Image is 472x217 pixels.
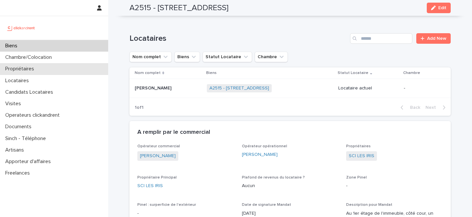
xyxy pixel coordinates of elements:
span: Edit [438,6,446,10]
input: Search [350,33,412,44]
span: Pinel : surperficie de l'extérieur [137,203,196,207]
h2: A remplir par le commercial [137,129,210,136]
button: Edit [427,3,451,13]
a: [PERSON_NAME] [140,153,176,159]
p: Sinch - Téléphone [3,135,51,142]
img: UCB0brd3T0yccxBKYDjQ [5,21,37,35]
button: Next [423,105,451,110]
button: Back [395,105,423,110]
p: Locataire actuel [338,85,399,91]
p: [DATE] [242,210,339,217]
p: Freelances [3,170,35,176]
h1: Locataires [129,34,347,43]
p: - [137,210,234,217]
span: Add New [427,36,446,41]
span: Back [406,105,420,110]
button: Nom complet [129,52,172,62]
p: Locataires [3,78,34,84]
p: Propriétaires [3,66,39,72]
span: Zone Pinel [346,176,367,180]
a: SCI LES IRIS [349,153,374,159]
p: Statut Locataire [338,69,368,77]
p: Apporteur d'affaires [3,158,56,165]
span: Next [425,105,440,110]
p: - [346,182,443,189]
p: Operateurs clickandrent [3,112,65,118]
button: Biens [174,52,200,62]
span: Propriétaires [346,144,371,148]
p: Artisans [3,147,29,153]
a: SCI LES IRIS [137,182,163,189]
p: Documents [3,124,37,130]
span: Opérateur opérationnel [242,144,287,148]
p: Biens [206,69,217,77]
a: [PERSON_NAME] [242,151,278,158]
p: Candidats Locataires [3,89,58,95]
h2: A2515 - [STREET_ADDRESS] [129,3,228,13]
tr: [PERSON_NAME][PERSON_NAME] A2515 - [STREET_ADDRESS] Locataire actuel- [129,79,451,98]
p: Visites [3,101,26,107]
p: 1 of 1 [129,100,149,116]
p: Chambre/Colocation [3,54,57,60]
a: A2515 - [STREET_ADDRESS] [209,85,269,91]
p: Nom complet [135,69,161,77]
span: Description pour Mandat [346,203,392,207]
button: Chambre [255,52,288,62]
p: Aucun [242,182,339,189]
p: [PERSON_NAME] [135,84,173,91]
span: Plafond de revenus du locataire ? [242,176,305,180]
p: Biens [3,43,23,49]
button: Statut Locataire [203,52,252,62]
a: Add New [416,33,451,44]
span: Date de signature Mandat [242,203,291,207]
span: Propriétaire Principal [137,176,177,180]
p: - [404,85,440,91]
p: Chambre [403,69,420,77]
span: Opérateur commercial [137,144,180,148]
